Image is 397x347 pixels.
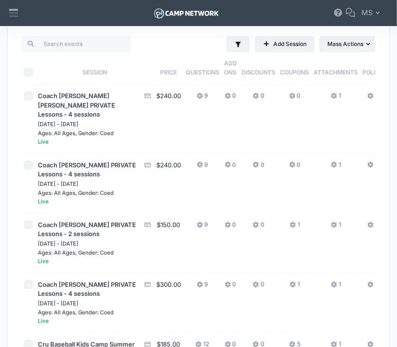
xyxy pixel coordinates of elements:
small: [DATE] - [DATE] [38,121,78,128]
span: Coach [PERSON_NAME] PRIVATE Lessons - 2 sessions [38,221,136,238]
button: 1 [290,280,300,294]
td: $240.00 [154,154,183,213]
button: 1 [331,220,341,234]
td: $300.00 [154,273,183,333]
i: Accepting Credit Card Payments [144,93,152,99]
button: 0 [225,91,236,105]
td: $150.00 [154,213,183,273]
th: Add Ons [222,52,239,84]
span: Coach [PERSON_NAME] PRIVATE Lessons - 4 sessions [38,281,136,298]
button: 9 [197,220,208,234]
small: Ages: All Ages, Gender: Coed [38,249,114,256]
i: Accepting Credit Card Payments [144,222,152,228]
span: Discounts [242,69,276,76]
small: Ages: All Ages, Gender: Coed [38,130,114,137]
span: Policies [363,69,388,76]
a: Add Session [255,36,315,52]
button: MS [355,2,390,24]
button: 1 [331,91,341,105]
th: Session [36,52,154,84]
i: Accepting Credit Card Payments [144,162,152,168]
span: Coach [PERSON_NAME] PRIVATE Lessons - 4 sessions [38,161,136,178]
span: MS [361,8,373,18]
i: Accepting Credit Card Payments [144,282,152,288]
th: Discounts [239,52,278,84]
button: 0 [225,220,236,234]
button: 9 [197,280,208,294]
span: Coupons [280,69,309,76]
th: Coupons [278,52,312,84]
span: Attachments [314,69,358,76]
button: 0 [253,161,264,174]
th: Price [154,52,183,84]
span: Add Ons [224,60,237,76]
button: Mass Actions [319,36,376,52]
button: 0 [225,280,236,294]
button: 1 [331,161,341,174]
button: 0 [289,91,300,105]
th: Questions [183,52,222,84]
span: Mass Actions [327,40,363,47]
button: 0 [225,161,236,174]
span: Live [38,198,49,205]
span: Coach [PERSON_NAME] [PERSON_NAME] PRIVATE Lessons - 4 sessions [38,92,115,118]
span: Live [38,138,49,145]
button: 0 [253,91,264,105]
small: [DATE] - [DATE] [38,300,78,307]
small: [DATE] - [DATE] [38,240,78,247]
button: 9 [197,91,208,105]
input: Search events [21,36,131,52]
button: 0 [289,161,300,174]
img: Logo [153,6,220,20]
button: 1 [331,280,341,294]
small: Ages: All Ages, Gender: Coed [38,190,114,196]
small: [DATE] - [DATE] [38,181,78,187]
span: Live [38,318,49,324]
div: Show aside menu [4,2,23,24]
th: Attachments [312,52,361,84]
span: Questions [186,69,219,76]
button: 9 [197,161,208,174]
button: 0 [253,280,264,294]
button: 1 [290,220,300,234]
td: $240.00 [154,84,183,154]
small: Ages: All Ages, Gender: Coed [38,309,114,316]
button: 0 [253,220,264,234]
span: Live [38,258,49,265]
th: Policies [361,52,391,84]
